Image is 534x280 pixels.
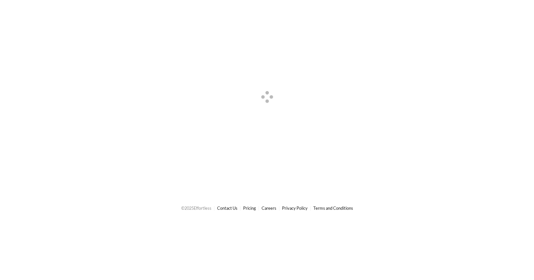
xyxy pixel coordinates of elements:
[262,205,276,211] a: Careers
[181,205,211,211] span: © 2025 Effortless
[313,205,353,211] a: Terms and Conditions
[282,205,308,211] a: Privacy Policy
[243,205,256,211] a: Pricing
[217,205,238,211] a: Contact Us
